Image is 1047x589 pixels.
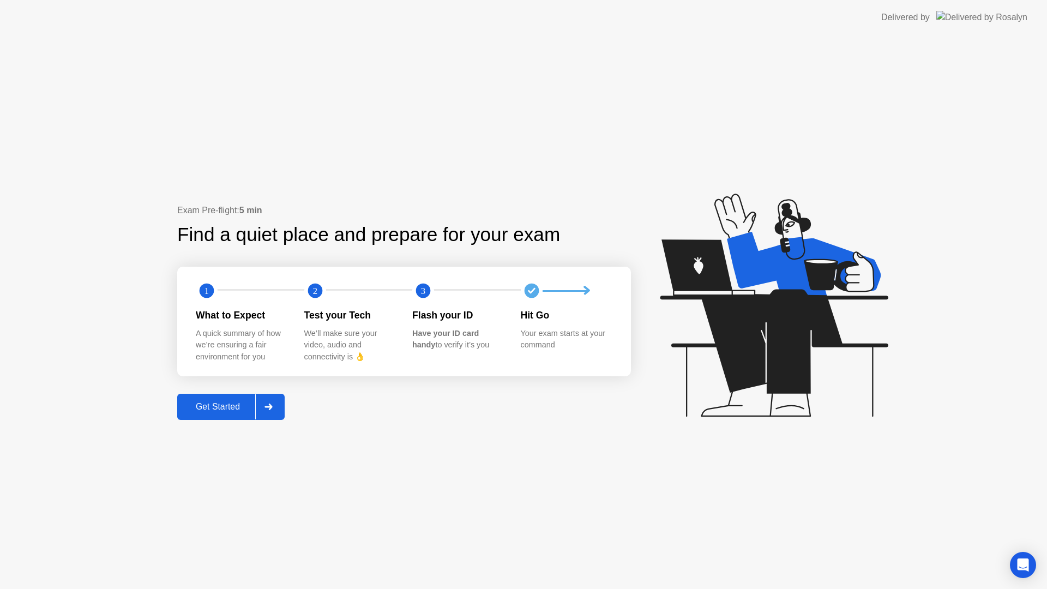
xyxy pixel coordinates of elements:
b: 5 min [239,206,262,215]
div: Test your Tech [304,308,395,322]
div: Hit Go [521,308,612,322]
button: Get Started [177,394,285,420]
div: A quick summary of how we’re ensuring a fair environment for you [196,328,287,363]
img: Delivered by Rosalyn [936,11,1027,23]
b: Have your ID card handy [412,329,479,350]
div: Your exam starts at your command [521,328,612,351]
text: 1 [204,286,209,296]
div: to verify it’s you [412,328,503,351]
div: Get Started [180,402,255,412]
div: Find a quiet place and prepare for your exam [177,220,562,249]
div: Delivered by [881,11,930,24]
text: 2 [312,286,317,296]
text: 3 [421,286,425,296]
div: We’ll make sure your video, audio and connectivity is 👌 [304,328,395,363]
div: Exam Pre-flight: [177,204,631,217]
div: Open Intercom Messenger [1010,552,1036,578]
div: Flash your ID [412,308,503,322]
div: What to Expect [196,308,287,322]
